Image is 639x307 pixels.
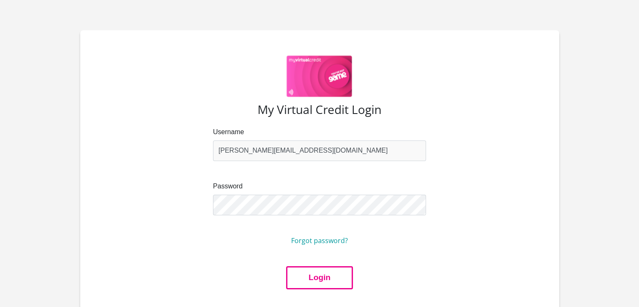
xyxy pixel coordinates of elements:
a: Forgot password? [291,236,348,245]
h3: My Virtual Credit Login [100,103,539,117]
input: Email [213,140,426,161]
label: Password [213,181,426,191]
label: Username [213,127,426,137]
button: Login [286,266,352,289]
img: game logo [287,56,352,98]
